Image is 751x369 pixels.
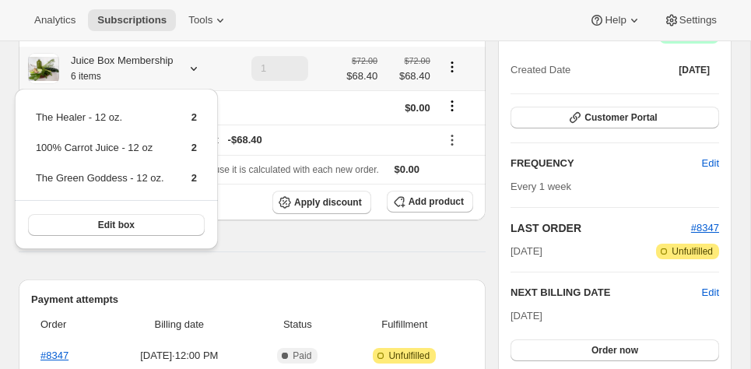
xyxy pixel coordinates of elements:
span: Paid [293,350,311,362]
span: [DATE] [511,244,542,259]
span: Settings [679,14,717,26]
span: [DATE] · 12:00 PM [108,348,250,364]
span: Add product [409,195,464,208]
span: Billing date [108,317,250,332]
span: [DATE] [511,310,542,322]
span: $68.40 [387,69,430,84]
a: #8347 [40,350,68,361]
span: Subscriptions [97,14,167,26]
button: [DATE] [669,59,719,81]
div: One time discount ($68.40) - 1 instance left [28,132,430,148]
button: Add product [387,191,473,213]
button: Settings [654,9,726,31]
span: 2 [191,142,197,153]
h2: Payment attempts [31,292,473,307]
span: Edit box [98,219,135,231]
h2: FREQUENCY [511,156,702,171]
span: Unfulfilled [388,350,430,362]
span: Order now [591,344,638,357]
small: $72.00 [352,56,377,65]
button: Subscriptions [88,9,176,31]
button: #8347 [691,220,719,236]
span: Status [259,317,336,332]
span: $0.00 [405,102,430,114]
button: Edit box [28,214,205,236]
button: Product actions [440,58,465,76]
span: 2 [191,111,197,123]
span: Tools [188,14,212,26]
span: Unfulfilled [672,245,713,258]
td: The Green Goddess - 12 oz. [35,170,165,199]
button: Edit [693,151,728,176]
button: Edit [702,285,719,300]
h2: NEXT BILLING DATE [511,285,702,300]
button: Apply discount [272,191,371,214]
span: $0.00 [395,163,420,175]
span: Edit [702,156,719,171]
span: 2 [191,172,197,184]
span: $68.40 [346,69,377,84]
a: #8347 [691,222,719,234]
span: Customer Portal [584,111,657,124]
small: $72.00 [405,56,430,65]
small: 6 items [71,71,101,82]
span: Analytics [34,14,75,26]
span: Every 1 week [511,181,571,192]
span: Fulfillment [346,317,464,332]
td: 100% Carrot Juice - 12 oz [35,139,165,168]
span: Apply discount [294,196,362,209]
span: [DATE] [679,64,710,76]
td: The Healer - 12 oz. [35,109,165,138]
span: Help [605,14,626,26]
button: Analytics [25,9,85,31]
button: Tools [179,9,237,31]
button: Help [580,9,651,31]
button: Shipping actions [440,97,465,114]
button: Customer Portal [511,107,719,128]
div: Juice Box Membership [59,53,174,84]
span: - $68.40 [228,132,262,148]
h2: LAST ORDER [511,220,691,236]
span: Created Date [511,62,570,78]
th: Order [31,307,104,342]
button: Order now [511,339,719,361]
